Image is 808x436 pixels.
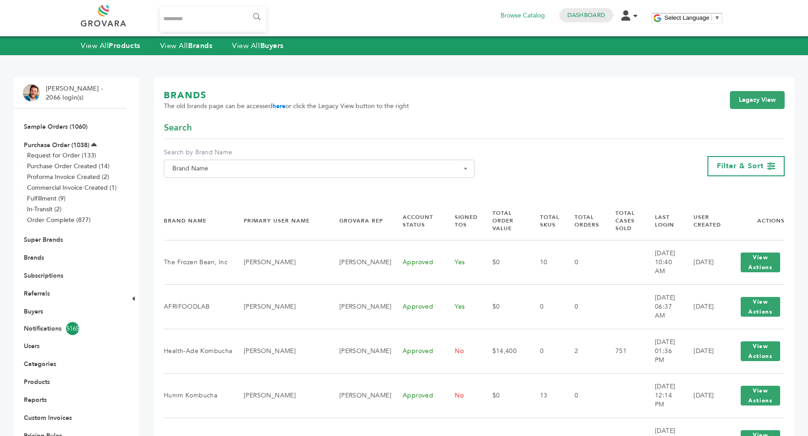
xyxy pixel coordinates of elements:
[717,161,764,171] span: Filter & Sort
[391,240,444,284] td: Approved
[27,162,110,170] a: Purchase Order Created (14)
[27,194,66,203] a: Fulfillment (9)
[24,141,89,149] a: Purchase Order (1038)
[664,14,720,21] a: Select Language​
[529,373,563,418] td: 13
[46,84,105,102] li: [PERSON_NAME] - 2066 login(s)
[741,253,780,272] button: View Actions
[160,7,266,32] input: Search...
[164,240,233,284] td: The Frozen Bean, Inc
[232,41,284,51] a: View AllBuyers
[27,173,109,181] a: Proforma Invoice Created (2)
[272,102,285,110] a: here
[233,240,328,284] td: [PERSON_NAME]
[664,14,709,21] span: Select Language
[529,202,563,240] th: Total SKUs
[725,202,785,240] th: Actions
[27,183,117,192] a: Commercial Invoice Created (1)
[563,329,604,373] td: 2
[644,240,682,284] td: [DATE] 10:40 AM
[24,122,88,131] a: Sample Orders (1060)
[644,284,682,329] td: [DATE] 06:37 AM
[24,289,50,298] a: Referrals
[24,235,63,244] a: Super Brands
[164,89,409,102] h1: BRANDS
[682,373,725,418] td: [DATE]
[741,297,780,317] button: View Actions
[391,373,444,418] td: Approved
[741,386,780,405] button: View Actions
[444,284,481,329] td: Yes
[644,329,682,373] td: [DATE] 01:36 PM
[444,240,481,284] td: Yes
[501,11,545,21] a: Browse Catalog
[481,373,529,418] td: $0
[604,329,644,373] td: 751
[24,307,43,316] a: Buyers
[188,41,212,51] strong: Brands
[164,329,233,373] td: Health-Ade Kombucha
[160,41,213,51] a: View AllBrands
[682,240,725,284] td: [DATE]
[27,205,61,214] a: In-Transit (2)
[529,284,563,329] td: 0
[328,240,391,284] td: [PERSON_NAME]
[529,240,563,284] td: 10
[164,373,233,418] td: Humm Kombucha
[444,329,481,373] td: No
[481,240,529,284] td: $0
[644,202,682,240] th: Last Login
[164,160,474,178] span: Brand Name
[391,329,444,373] td: Approved
[567,11,605,19] a: Dashboard
[328,202,391,240] th: Grovara Rep
[563,240,604,284] td: 0
[481,284,529,329] td: $0
[714,14,720,21] span: ▼
[81,41,141,51] a: View AllProducts
[109,41,140,51] strong: Products
[164,284,233,329] td: AFRIFOODLAB
[233,329,328,373] td: [PERSON_NAME]
[233,373,328,418] td: [PERSON_NAME]
[24,271,63,280] a: Subscriptions
[391,284,444,329] td: Approved
[711,14,712,21] span: ​
[27,216,91,224] a: Order Complete (877)
[328,329,391,373] td: [PERSON_NAME]
[27,151,96,160] a: Request for Order (133)
[563,373,604,418] td: 0
[164,102,409,111] span: The old brands page can be accessed or click the Legacy View button to the right
[24,253,44,262] a: Brands
[66,322,79,335] span: 5165
[604,202,644,240] th: Total Cases Sold
[682,202,725,240] th: User Created
[24,342,40,350] a: Users
[563,202,604,240] th: Total Orders
[260,41,284,51] strong: Buyers
[164,202,233,240] th: Brand Name
[741,341,780,361] button: View Actions
[563,284,604,329] td: 0
[730,91,785,109] a: Legacy View
[328,284,391,329] td: [PERSON_NAME]
[233,202,328,240] th: Primary User Name
[24,322,115,335] a: Notifications5165
[444,202,481,240] th: Signed TOS
[481,329,529,373] td: $14,400
[169,162,470,175] span: Brand Name
[24,360,56,368] a: Categories
[24,414,72,422] a: Custom Invoices
[24,396,47,404] a: Reports
[481,202,529,240] th: Total Order Value
[682,329,725,373] td: [DATE]
[164,122,192,134] span: Search
[391,202,444,240] th: Account Status
[529,329,563,373] td: 0
[682,284,725,329] td: [DATE]
[328,373,391,418] td: [PERSON_NAME]
[444,373,481,418] td: No
[24,378,50,386] a: Products
[233,284,328,329] td: [PERSON_NAME]
[644,373,682,418] td: [DATE] 12:14 PM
